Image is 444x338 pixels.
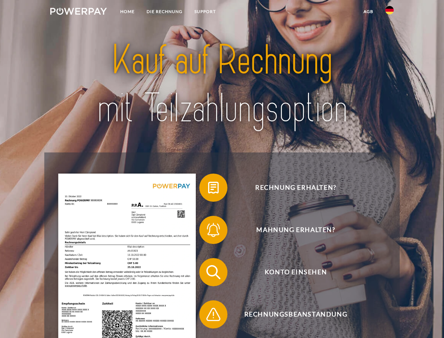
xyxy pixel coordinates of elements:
a: Home [114,5,141,18]
img: logo-powerpay-white.svg [50,8,107,15]
img: qb_bill.svg [205,179,222,196]
span: Rechnung erhalten? [210,174,382,202]
span: Rechnungsbeanstandung [210,300,382,328]
a: agb [358,5,379,18]
img: qb_bell.svg [205,221,222,239]
img: qb_warning.svg [205,306,222,323]
img: de [385,6,394,14]
img: title-powerpay_de.svg [67,34,377,135]
button: Rechnungsbeanstandung [199,300,382,328]
span: Mahnung erhalten? [210,216,382,244]
button: Rechnung erhalten? [199,174,382,202]
button: Mahnung erhalten? [199,216,382,244]
a: DIE RECHNUNG [141,5,188,18]
a: SUPPORT [188,5,222,18]
img: qb_search.svg [205,263,222,281]
span: Konto einsehen [210,258,382,286]
button: Konto einsehen [199,258,382,286]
